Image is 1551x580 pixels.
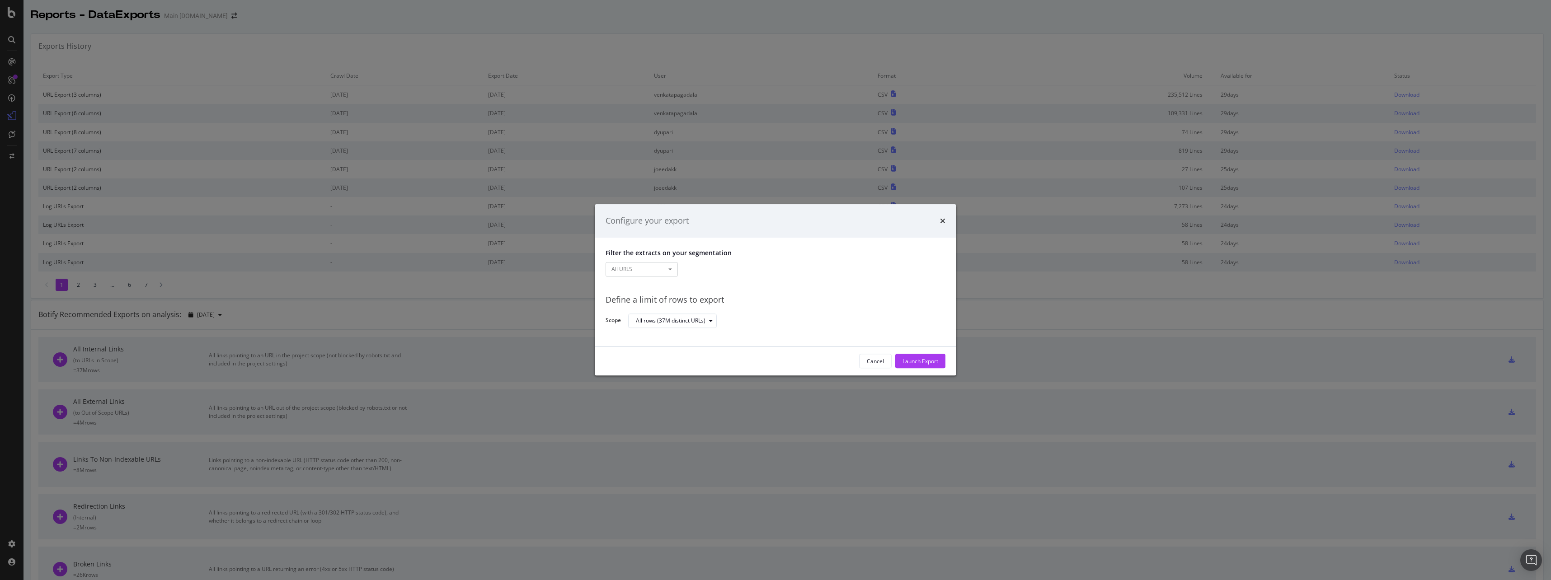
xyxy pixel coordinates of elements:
[606,294,945,306] div: Define a limit of rows to export
[859,354,892,369] button: Cancel
[895,354,945,369] button: Launch Export
[606,262,678,276] button: All URLS
[628,313,717,328] button: All rows (37M distinct URLs)
[606,215,689,227] div: Configure your export
[606,248,945,257] p: Filter the extracts on your segmentation
[606,317,621,327] label: Scope
[636,318,705,323] div: All rows (37M distinct URLs)
[1520,549,1542,571] div: Open Intercom Messenger
[940,215,945,227] div: times
[595,204,956,375] div: modal
[902,357,938,365] div: Launch Export
[867,357,884,365] div: Cancel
